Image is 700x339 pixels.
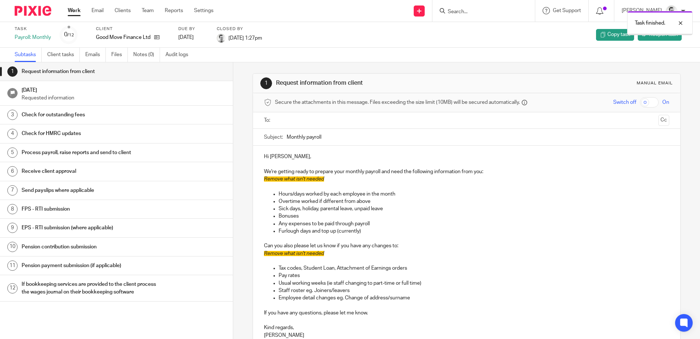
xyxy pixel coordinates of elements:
[133,48,160,62] a: Notes (0)
[637,80,673,86] div: Manual email
[279,227,669,235] p: Furlough days and top up (currently)
[275,99,520,106] span: Secure the attachments in this message. Files exceeding the size limit (10MB) will be secured aut...
[279,212,669,220] p: Bonuses
[22,94,226,102] p: Requested information
[7,204,18,214] div: 8
[22,109,158,120] h1: Check for outstanding fees
[7,260,18,271] div: 11
[22,241,158,252] h1: Pension contribution submission
[15,48,42,62] a: Subtasks
[22,204,158,215] h1: FPS - RTI submission
[264,324,669,331] p: Kind regards,
[142,7,154,14] a: Team
[15,34,51,41] div: Payroll: Monthly
[279,220,669,227] p: Any expenses to be paid through payroll
[64,30,74,39] div: 0
[264,168,669,175] p: We're getting ready to prepare your monthly payroll and need the following information from you:
[22,260,158,271] h1: Pension payment submission (if applicable)
[47,48,80,62] a: Client tasks
[279,198,669,205] p: Overtime worked if different from above
[7,110,18,120] div: 3
[666,5,677,17] img: Andy_2025.jpg
[194,7,213,14] a: Settings
[7,223,18,233] div: 9
[279,287,669,294] p: Staff roster eg. Joiners/leavers
[22,85,226,94] h1: [DATE]
[279,205,669,212] p: Sick days, holiday, parental leave, unpaid leave
[217,34,226,43] img: Andy_2025.jpg
[7,283,18,294] div: 12
[279,272,669,279] p: Pay rates
[662,99,669,106] span: On
[22,185,158,196] h1: Send payslips where applicable
[22,66,158,77] h1: Request information from client
[658,115,669,126] button: Cc
[22,279,158,298] h1: If bookkeeping services are provided to the client process the wages journal on their bookkeeping...
[264,153,669,160] p: Hi [PERSON_NAME],
[264,251,324,256] span: Remove what isn't needed
[279,294,669,302] p: Employee detail changes eg. Change of address/surname
[264,242,669,249] p: Can you also please let us know if you have any changes to:
[15,6,51,16] img: Pixie
[264,134,283,141] label: Subject:
[85,48,106,62] a: Emails
[111,48,128,62] a: Files
[115,7,131,14] a: Clients
[178,34,208,41] div: [DATE]
[178,26,208,32] label: Due by
[7,147,18,158] div: 5
[96,26,169,32] label: Client
[22,128,158,139] h1: Check for HMRC updates
[7,66,18,77] div: 1
[279,280,669,287] p: Usual working weeks (ie staff changing to part-time or full time)
[260,77,272,89] div: 1
[7,242,18,252] div: 10
[635,19,665,27] p: Task finished.
[264,117,272,124] label: To:
[279,265,669,272] p: Tax codes, Student Loan, Attachment of Earnings orders
[613,99,636,106] span: Switch off
[264,309,669,317] p: If you have any questions, please let me know.
[279,190,669,198] p: Hours/days worked by each employee in the month
[7,185,18,196] div: 7
[67,33,74,37] small: /12
[22,147,158,158] h1: Process payroll, raise reports and send to client
[217,26,262,32] label: Closed by
[22,222,158,233] h1: EPS - RTI submission (where applicable)
[165,7,183,14] a: Reports
[228,35,262,40] span: [DATE] 1:27pm
[264,332,669,339] p: [PERSON_NAME]
[22,166,158,177] h1: Receive client approval
[165,48,194,62] a: Audit logs
[96,34,150,41] p: Good Move Finance Ltd
[7,166,18,176] div: 6
[276,79,482,87] h1: Request information from client
[264,176,324,182] span: Remove what isn't needed
[68,7,81,14] a: Work
[92,7,104,14] a: Email
[7,129,18,139] div: 4
[15,26,51,32] label: Task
